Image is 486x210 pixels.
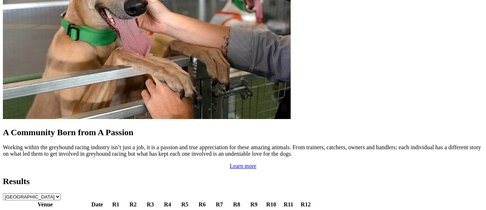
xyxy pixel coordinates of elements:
[142,201,159,208] th: R3
[3,177,483,186] h2: Results
[246,201,262,208] th: R9
[3,128,483,137] h2: A Community Born from A Passion
[228,201,245,208] th: R8
[3,144,483,157] p: Working within the greyhound racing industry isn’t just a job, it is a passion and true appreciat...
[230,163,256,169] a: Learn more
[159,201,176,208] th: R4
[177,201,193,208] th: R5
[297,201,314,208] th: R12
[87,201,107,208] th: Date
[280,201,297,208] th: R11
[211,201,228,208] th: R7
[263,201,280,208] th: R10
[108,201,124,208] th: R1
[125,201,141,208] th: R2
[4,201,87,208] th: Venue
[194,201,210,208] th: R6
